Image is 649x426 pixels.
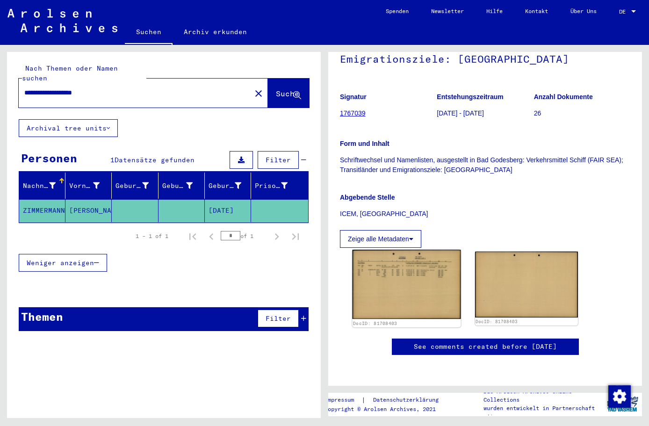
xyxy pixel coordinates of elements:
[258,310,299,327] button: Filter
[266,156,291,164] span: Filter
[366,395,450,405] a: Datenschutzerklärung
[340,209,630,219] p: ICEM, [GEOGRAPHIC_DATA]
[324,395,450,405] div: |
[136,232,168,240] div: 1 – 1 of 1
[110,156,115,164] span: 1
[27,259,94,267] span: Weniger anzeigen
[353,320,397,326] a: DocID: 81708403
[65,199,112,222] mat-cell: [PERSON_NAME]
[266,314,291,323] span: Filter
[475,252,578,317] img: 002.jpg
[69,181,100,191] div: Vorname
[608,385,631,408] img: Zustimmung ändern
[340,140,389,147] b: Form und Inhalt
[476,319,518,324] a: DocID: 81708403
[162,178,204,193] div: Geburt‏
[115,181,148,191] div: Geburtsname
[19,119,118,137] button: Archival tree units
[276,89,299,98] span: Suche
[324,405,450,413] p: Copyright © Arolsen Archives, 2021
[173,21,258,43] a: Archiv erkunden
[209,181,241,191] div: Geburtsdatum
[65,173,112,199] mat-header-cell: Vorname
[253,88,264,99] mat-icon: close
[221,231,267,240] div: of 1
[340,93,367,101] b: Signatur
[159,173,205,199] mat-header-cell: Geburt‏
[534,108,630,118] p: 26
[286,227,305,245] button: Last page
[251,173,308,199] mat-header-cell: Prisoner #
[183,227,202,245] button: First page
[209,178,253,193] div: Geburtsdatum
[115,178,160,193] div: Geburtsname
[23,178,67,193] div: Nachname
[483,387,603,404] p: Die Arolsen Archives Online-Collections
[605,392,640,416] img: yv_logo.png
[69,178,111,193] div: Vorname
[352,250,461,319] img: 001.jpg
[112,173,158,199] mat-header-cell: Geburtsname
[125,21,173,45] a: Suchen
[19,254,107,272] button: Weniger anzeigen
[268,79,309,108] button: Suche
[162,181,193,191] div: Geburt‏
[249,84,268,102] button: Clear
[340,194,395,201] b: Abgebende Stelle
[202,227,221,245] button: Previous page
[340,230,421,248] button: Zeige alle Metadaten
[414,342,557,352] a: See comments created before [DATE]
[21,308,63,325] div: Themen
[340,109,366,117] a: 1767039
[437,93,503,101] b: Entstehungszeitraum
[619,8,629,15] span: DE
[205,173,251,199] mat-header-cell: Geburtsdatum
[608,385,630,407] div: Zustimmung ändern
[19,199,65,222] mat-cell: ZIMMERMANN
[19,173,65,199] mat-header-cell: Nachname
[340,155,630,175] p: Schriftwechsel und Namenlisten, ausgestellt in Bad Godesberg: Verkehrsmittel Schiff (FAIR SEA); T...
[115,156,195,164] span: Datensätze gefunden
[205,199,251,222] mat-cell: [DATE]
[255,181,288,191] div: Prisoner #
[23,181,56,191] div: Nachname
[7,9,117,32] img: Arolsen_neg.svg
[483,404,603,421] p: wurden entwickelt in Partnerschaft mit
[267,227,286,245] button: Next page
[22,64,118,82] mat-label: Nach Themen oder Namen suchen
[255,178,299,193] div: Prisoner #
[324,395,361,405] a: Impressum
[437,108,533,118] p: [DATE] - [DATE]
[534,93,593,101] b: Anzahl Dokumente
[21,150,77,166] div: Personen
[258,151,299,169] button: Filter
